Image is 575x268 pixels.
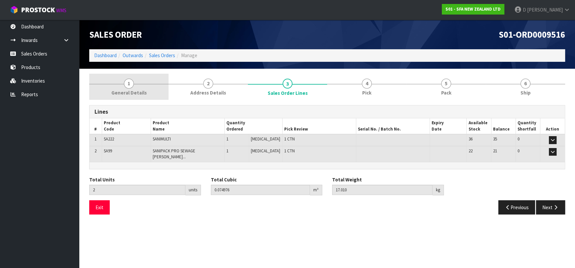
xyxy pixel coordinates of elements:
[268,90,308,96] span: Sales Order Lines
[332,185,433,195] input: Total Weight
[516,118,540,134] th: Quantity Shortfall
[283,118,356,134] th: Pick Review
[498,200,535,214] button: Previous
[102,118,151,134] th: Product Code
[95,136,96,142] span: 1
[493,136,497,142] span: 35
[491,118,516,134] th: Balance
[430,118,466,134] th: Expiry Date
[441,79,451,89] span: 5
[181,52,197,58] span: Manage
[517,148,519,154] span: 0
[104,148,112,154] span: SA99
[211,185,310,195] input: Total Cubic
[441,89,451,96] span: Pack
[211,176,237,183] label: Total Cubic
[203,79,213,89] span: 2
[56,7,66,14] small: WMS
[190,89,226,96] span: Address Details
[10,6,18,14] img: cube-alt.png
[493,148,497,154] span: 21
[226,148,228,154] span: 1
[362,79,372,89] span: 4
[123,52,143,58] a: Outwards
[467,118,491,134] th: Available Stock
[104,136,114,142] span: SA222
[89,176,115,183] label: Total Units
[185,185,201,195] div: units
[153,148,195,160] span: SANIPACK PRO SEWAGE [PERSON_NAME]...
[21,6,55,14] span: ProStock
[517,136,519,142] span: 0
[89,29,142,40] span: Sales Order
[124,79,134,89] span: 1
[89,100,565,219] span: Sales Order Lines
[527,7,563,13] span: [PERSON_NAME]
[224,118,282,134] th: Quantity Ordered
[151,118,225,134] th: Product Name
[310,185,322,195] div: m³
[251,136,280,142] span: [MEDICAL_DATA]
[520,89,531,96] span: Ship
[226,136,228,142] span: 1
[111,89,147,96] span: General Details
[149,52,175,58] a: Sales Orders
[433,185,444,195] div: kg
[332,176,362,183] label: Total Weight
[523,7,526,13] span: D
[468,148,472,154] span: 22
[540,118,565,134] th: Action
[94,52,117,58] a: Dashboard
[95,148,96,154] span: 2
[536,200,565,214] button: Next
[468,136,472,142] span: 36
[90,118,102,134] th: #
[89,200,110,214] button: Exit
[284,136,295,142] span: 1 CTN
[445,6,501,12] strong: S01 - SFA NEW ZEALAND LTD
[251,148,280,154] span: [MEDICAL_DATA]
[95,109,560,115] h3: Lines
[283,79,292,89] span: 3
[362,89,371,96] span: Pick
[284,148,295,154] span: 1 CTN
[520,79,530,89] span: 6
[499,29,565,40] span: S01-ORD0009516
[356,118,430,134] th: Serial No. / Batch No.
[89,185,185,195] input: Total Units
[153,136,171,142] span: SANIMULTI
